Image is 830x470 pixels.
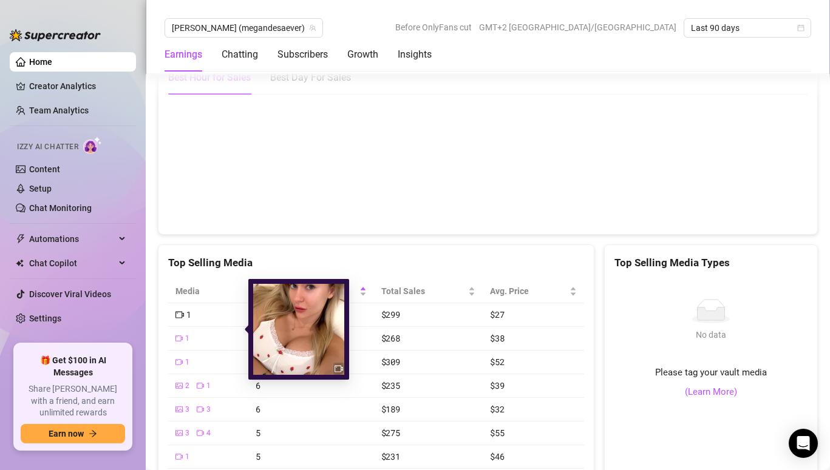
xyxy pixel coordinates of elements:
[185,357,189,368] span: 1
[197,406,204,413] span: video-camera
[175,335,183,342] span: video-camera
[175,406,183,413] span: picture
[29,314,61,323] a: Settings
[692,328,730,341] div: No data
[185,404,189,415] span: 3
[168,280,248,303] th: Media
[168,255,584,271] div: Top Selling Media
[797,24,804,32] span: calendar
[789,429,818,458] div: Open Intercom Messenger
[347,47,378,62] div: Growth
[29,76,126,96] a: Creator Analytics
[490,427,504,438] span: $55
[29,253,115,273] span: Chat Copilot
[172,19,316,37] span: Megan (megandesaever)
[16,259,24,267] img: Chat Copilot
[490,332,504,344] span: $38
[175,358,183,366] span: video-camera
[490,309,504,320] span: $27
[381,380,400,391] span: $235
[381,403,400,415] span: $189
[381,427,400,438] span: $275
[175,453,183,460] span: video-camera
[21,355,125,378] span: 🎁 Get $100 in AI Messages
[197,382,204,389] span: video-camera
[398,47,432,62] div: Insights
[185,333,189,344] span: 1
[270,70,351,85] div: Best Day For Sales
[490,356,504,368] span: $52
[253,284,344,375] img: media
[381,451,400,462] span: $231
[206,404,211,415] span: 3
[256,451,260,462] span: 5
[614,255,808,271] div: Top Selling Media Types
[185,451,189,463] span: 1
[381,309,400,320] span: $299
[381,356,400,368] span: $309
[29,203,92,213] a: Chat Monitoring
[29,57,52,67] a: Home
[374,280,483,303] th: Total Sales
[29,229,115,249] span: Automations
[691,19,804,37] span: Last 90 days
[206,428,211,439] span: 4
[185,428,189,439] span: 3
[256,403,260,415] span: 6
[29,289,111,299] a: Discover Viral Videos
[381,332,400,344] span: $268
[83,136,102,154] img: AI Chatter
[490,451,504,462] span: $46
[175,429,183,437] span: picture
[186,308,191,321] span: 1
[197,429,204,437] span: video-camera
[222,47,258,62] div: Chatting
[16,234,26,244] span: thunderbolt
[256,427,260,438] span: 5
[89,429,97,438] span: arrow-right
[490,380,504,391] span: $39
[381,284,466,298] span: Total Sales
[309,24,316,32] span: team
[483,280,584,303] th: Avg. Price
[175,311,184,319] span: video-camera
[395,18,472,36] span: Before OnlyFans cut
[256,380,260,391] span: 6
[29,184,52,193] a: Setup
[335,364,343,373] span: video-camera
[490,284,567,298] span: Avg. Price
[655,366,767,380] span: Please tag your vault media
[185,380,189,392] span: 2
[277,47,328,62] div: Subscribers
[175,382,183,389] span: picture
[206,380,211,392] span: 1
[165,47,202,62] div: Earnings
[490,403,504,415] span: $32
[21,424,125,443] button: Earn nowarrow-right
[10,29,101,41] img: logo-BBDzfeDw.svg
[479,18,676,36] span: GMT+2 [GEOGRAPHIC_DATA]/[GEOGRAPHIC_DATA]
[49,429,84,438] span: Earn now
[17,141,78,153] span: Izzy AI Chatter
[168,70,251,85] div: Best Hour for Sales
[29,164,60,174] a: Content
[21,383,125,419] span: Share [PERSON_NAME] with a friend, and earn unlimited rewards
[685,385,737,400] a: (Learn More)
[29,106,89,115] a: Team Analytics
